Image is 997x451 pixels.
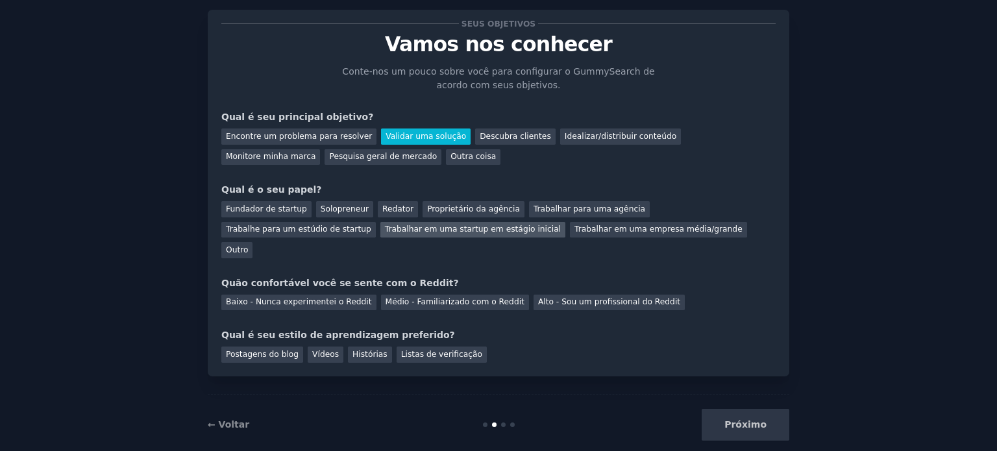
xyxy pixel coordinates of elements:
font: Proprietário da agência [427,204,520,213]
font: Conte-nos um pouco sobre você para configurar o GummySearch de acordo com seus objetivos. [342,66,654,90]
font: Alto - Sou um profissional do Reddit [538,297,680,306]
font: Baixo - Nunca experimentei o Reddit [226,297,372,306]
font: Validar uma solução [386,132,466,141]
font: Fundador de startup [226,204,307,213]
font: Trabalhar em uma startup em estágio inicial [385,225,561,234]
font: Trabalhar para uma agência [534,204,645,213]
font: Trabalhar em uma empresa média/grande [574,225,743,234]
font: Histórias [352,350,388,359]
font: Encontre um problema para resolver [226,132,372,141]
font: Outra coisa [450,152,496,161]
font: Vídeos [312,350,339,359]
font: Listas de verificação [401,350,482,359]
font: Solopreneur [321,204,369,213]
font: Trabalhe para um estúdio de startup [226,225,371,234]
font: Vamos nos conhecer [385,32,612,56]
font: Quão confortável você se sente com o Reddit? [221,278,459,288]
font: Médio - Familiarizado com o Reddit [386,297,524,306]
font: Seus objetivos [462,19,535,29]
font: Idealizar/distribuir conteúdo [565,132,676,141]
font: Descubra clientes [480,132,551,141]
font: Redator [382,204,413,213]
font: Qual é seu principal objetivo? [221,112,373,122]
font: Monitore minha marca [226,152,315,161]
a: ← Voltar [208,419,249,430]
font: Outro [226,245,248,254]
font: Postagens do blog [226,350,299,359]
font: Pesquisa geral de mercado [329,152,437,161]
font: Qual é o seu papel? [221,184,321,195]
font: Qual é seu estilo de aprendizagem preferido? [221,330,455,340]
